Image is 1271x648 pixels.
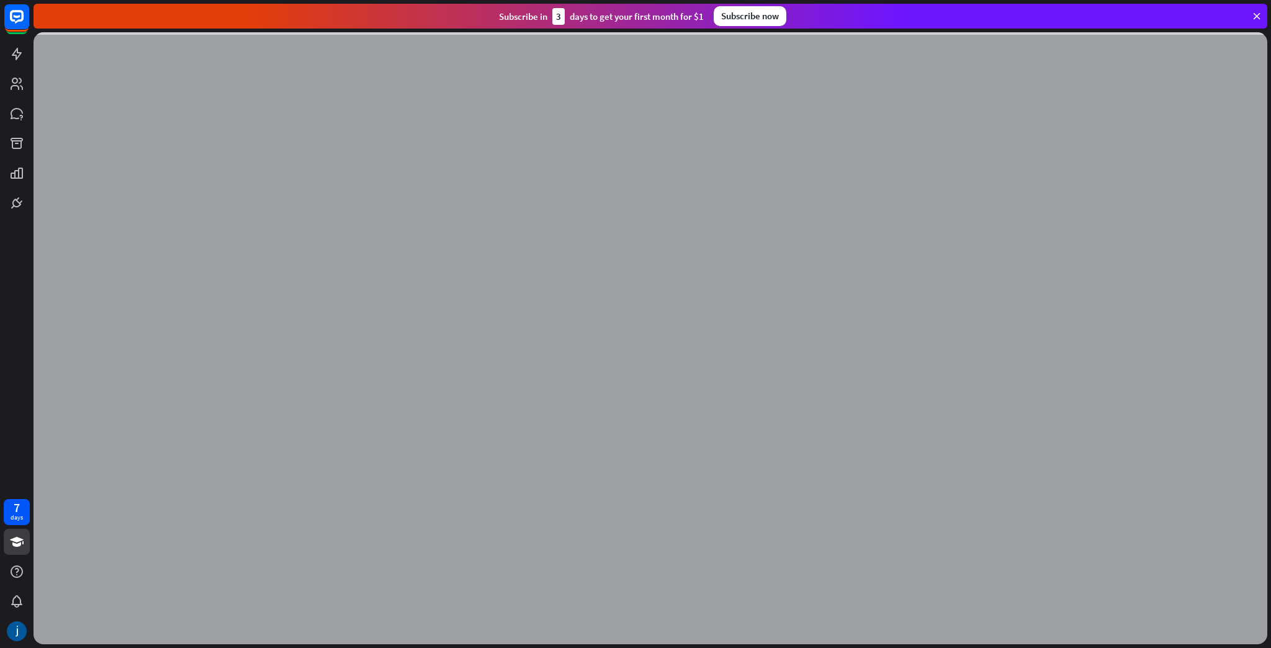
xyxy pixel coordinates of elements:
[14,502,20,513] div: 7
[4,499,30,525] a: 7 days
[499,8,704,25] div: Subscribe in days to get your first month for $1
[11,513,23,522] div: days
[552,8,565,25] div: 3
[714,6,786,26] div: Subscribe now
